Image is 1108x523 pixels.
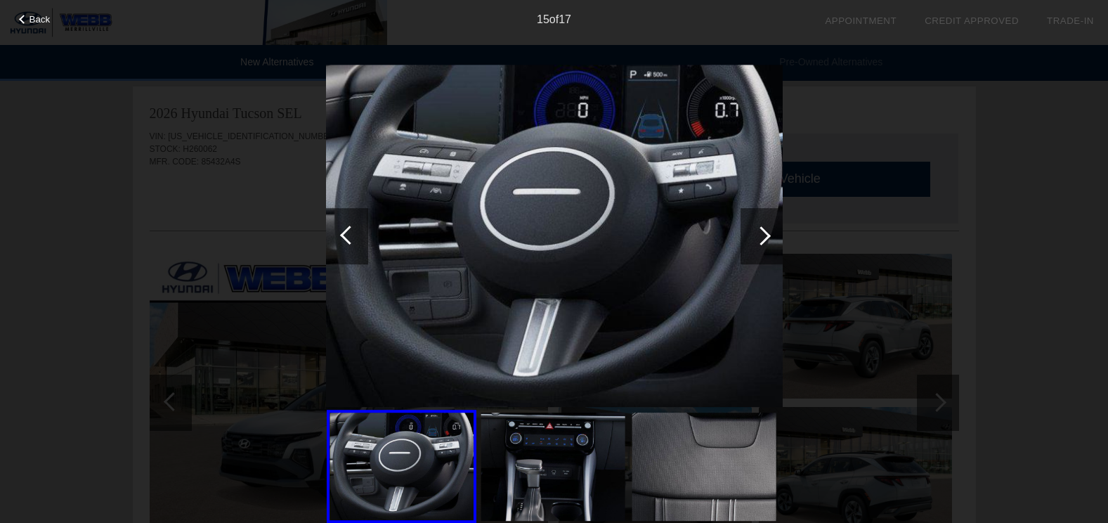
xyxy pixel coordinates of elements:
a: Trade-In [1047,15,1094,26]
span: 15 [537,13,549,25]
img: e1a1e4d4-01ec-455f-aca3-732503de0be3.jpg [632,413,776,521]
a: Appointment [825,15,897,26]
img: 9fe7b17e-3b0d-4bad-88f8-f7557a36355f.jpg [326,65,783,408]
span: Back [30,14,51,25]
a: Credit Approved [925,15,1019,26]
img: c177d085-b21c-44e8-bdd8-3050bdcd87b8.jpg [481,413,625,521]
span: 17 [559,13,571,25]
